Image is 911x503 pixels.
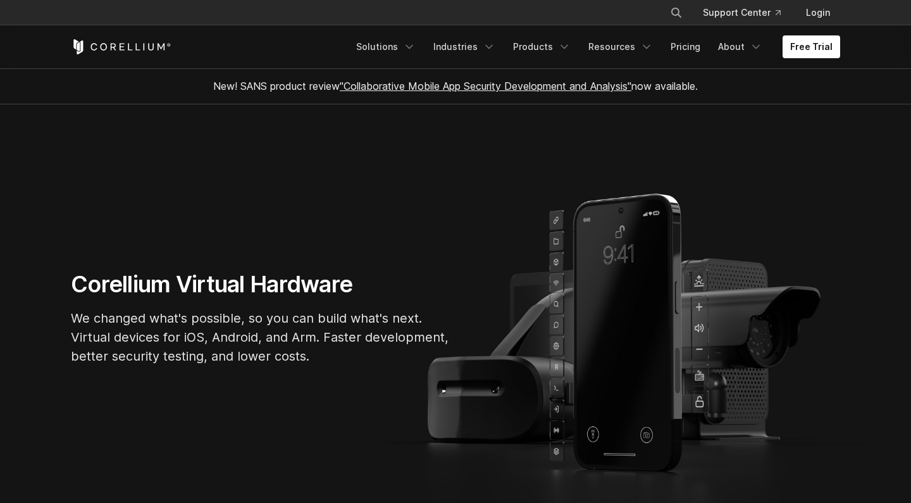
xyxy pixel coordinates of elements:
[783,35,840,58] a: Free Trial
[71,39,171,54] a: Corellium Home
[71,309,450,366] p: We changed what's possible, so you can build what's next. Virtual devices for iOS, Android, and A...
[340,80,631,92] a: "Collaborative Mobile App Security Development and Analysis"
[663,35,708,58] a: Pricing
[349,35,423,58] a: Solutions
[693,1,791,24] a: Support Center
[581,35,660,58] a: Resources
[655,1,840,24] div: Navigation Menu
[710,35,770,58] a: About
[349,35,840,58] div: Navigation Menu
[426,35,503,58] a: Industries
[71,270,450,299] h1: Corellium Virtual Hardware
[796,1,840,24] a: Login
[665,1,688,24] button: Search
[505,35,578,58] a: Products
[213,80,698,92] span: New! SANS product review now available.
